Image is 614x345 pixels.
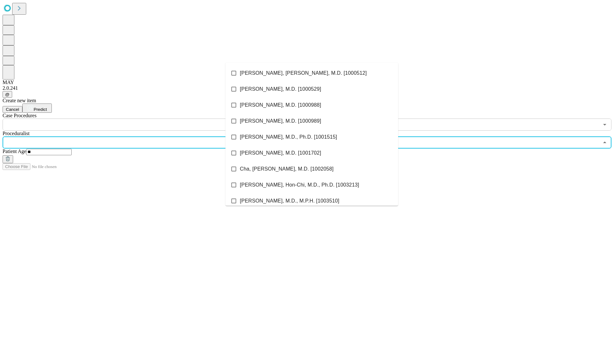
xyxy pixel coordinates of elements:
[3,106,22,113] button: Cancel
[3,113,36,118] span: Scheduled Procedure
[6,107,19,112] span: Cancel
[240,85,321,93] span: [PERSON_NAME], M.D. [1000529]
[600,120,609,129] button: Open
[3,85,611,91] div: 2.0.241
[3,91,12,98] button: @
[3,149,26,154] span: Patient Age
[3,131,29,136] span: Proceduralist
[240,149,321,157] span: [PERSON_NAME], M.D. [1001702]
[3,80,611,85] div: MAY
[3,98,36,103] span: Create new item
[240,117,321,125] span: [PERSON_NAME], M.D. [1000989]
[34,107,47,112] span: Predict
[22,103,52,113] button: Predict
[240,101,321,109] span: [PERSON_NAME], M.D. [1000988]
[600,138,609,147] button: Close
[240,133,337,141] span: [PERSON_NAME], M.D., Ph.D. [1001515]
[240,197,339,205] span: [PERSON_NAME], M.D., M.P.H. [1003510]
[240,181,359,189] span: [PERSON_NAME], Hon-Chi, M.D., Ph.D. [1003213]
[5,92,10,97] span: @
[240,165,334,173] span: Cha, [PERSON_NAME], M.D. [1002058]
[240,69,367,77] span: [PERSON_NAME], [PERSON_NAME], M.D. [1000512]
